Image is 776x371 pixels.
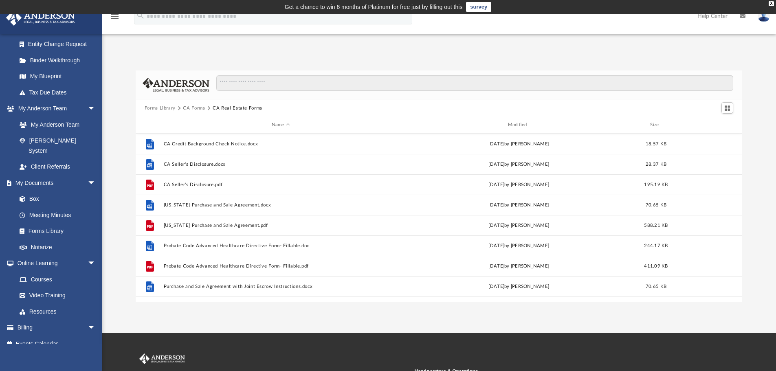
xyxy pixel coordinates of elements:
[163,223,398,228] button: [US_STATE] Purchase and Sale Agreement.pdf
[163,121,398,129] div: Name
[11,159,104,175] a: Client Referrals
[644,223,668,227] span: 588.21 KB
[466,2,491,12] a: survey
[11,133,104,159] a: [PERSON_NAME] System
[644,263,668,268] span: 411.09 KB
[646,141,666,146] span: 18.57 KB
[139,121,160,129] div: id
[644,182,668,187] span: 195.19 KB
[640,121,672,129] div: Size
[646,202,666,207] span: 70.65 KB
[88,175,104,191] span: arrow_drop_down
[216,75,733,91] input: Search files and folders
[402,222,636,229] div: [DATE] by [PERSON_NAME]
[163,162,398,167] button: CA Seller's Disclosure.docx
[11,207,104,223] a: Meeting Minutes
[11,36,108,53] a: Entity Change Request
[402,201,636,209] div: [DATE] by [PERSON_NAME]
[758,10,770,22] img: User Pic
[6,175,104,191] a: My Documentsarrow_drop_down
[11,303,104,320] a: Resources
[285,2,463,12] div: Get a chance to win 6 months of Platinum for free just by filling out this
[145,105,176,112] button: Forms Library
[136,11,145,20] i: search
[646,284,666,288] span: 70.65 KB
[163,243,398,248] button: Probate Code Advanced Healthcare Directive Form- Fillable.doc
[88,320,104,336] span: arrow_drop_down
[11,288,100,304] a: Video Training
[11,68,104,85] a: My Blueprint
[676,121,733,129] div: id
[11,239,104,255] a: Notarize
[136,134,743,302] div: grid
[644,243,668,248] span: 244.17 KB
[402,140,636,147] div: [DATE] by [PERSON_NAME]
[88,255,104,272] span: arrow_drop_down
[4,10,77,26] img: Anderson Advisors Platinum Portal
[163,182,398,187] button: CA Seller's Disclosure.pdf
[6,101,104,117] a: My Anderson Teamarrow_drop_down
[402,283,636,290] div: [DATE] by [PERSON_NAME]
[11,271,104,288] a: Courses
[401,121,636,129] div: Modified
[402,262,636,270] div: [DATE] by [PERSON_NAME]
[6,320,108,336] a: Billingarrow_drop_down
[6,255,104,272] a: Online Learningarrow_drop_down
[183,105,205,112] button: CA Forms
[11,116,100,133] a: My Anderson Team
[110,15,120,21] a: menu
[163,141,398,147] button: CA Credit Background Check Notice.docx
[646,162,666,166] span: 28.37 KB
[138,353,187,364] img: Anderson Advisors Platinum Portal
[110,11,120,21] i: menu
[769,1,774,6] div: close
[6,336,108,352] a: Events Calendar
[721,102,734,114] button: Switch to Grid View
[402,242,636,249] div: [DATE] by [PERSON_NAME]
[11,223,100,239] a: Forms Library
[163,263,398,269] button: Probate Code Advanced Healthcare Directive Form- Fillable.pdf
[11,84,108,101] a: Tax Due Dates
[11,52,108,68] a: Binder Walkthrough
[402,160,636,168] div: [DATE] by [PERSON_NAME]
[163,202,398,208] button: [US_STATE] Purchase and Sale Agreement.docx
[213,105,262,112] button: CA Real Estate Forms
[88,101,104,117] span: arrow_drop_down
[11,191,100,207] a: Box
[163,284,398,289] button: Purchase and Sale Agreement with Joint Escrow Instructions.docx
[402,181,636,188] div: [DATE] by [PERSON_NAME]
